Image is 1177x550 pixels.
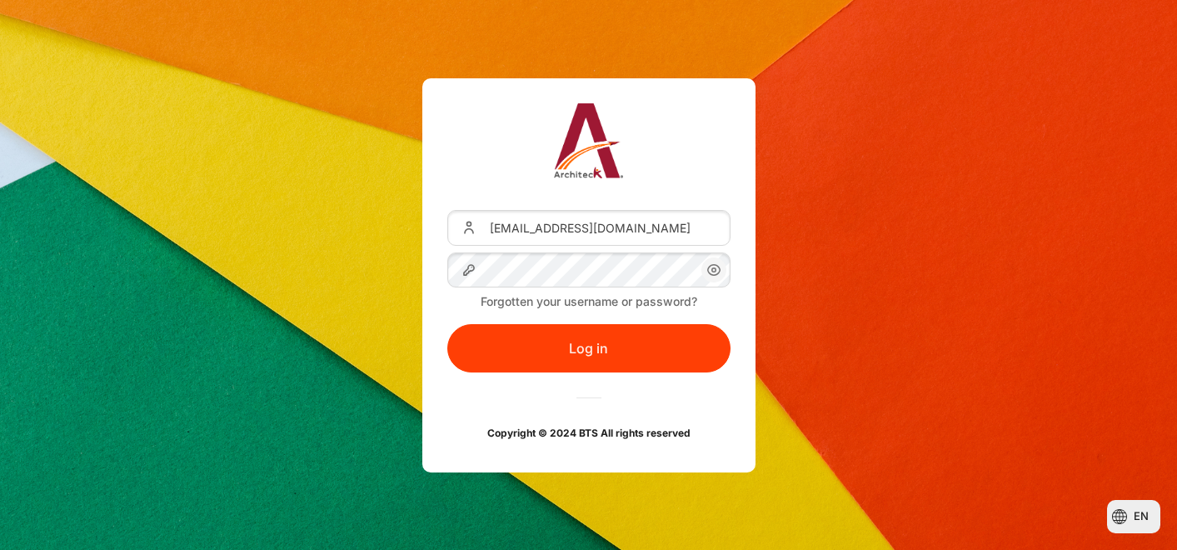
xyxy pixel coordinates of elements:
[1107,500,1160,533] button: Languages
[554,103,623,178] img: Architeck
[554,103,623,185] a: Architeck
[447,324,731,372] button: Log in
[1134,508,1149,525] span: en
[447,210,731,245] input: Username or Email Address
[481,294,697,308] a: Forgotten your username or password?
[487,427,691,439] strong: Copyright © 2024 BTS All rights reserved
